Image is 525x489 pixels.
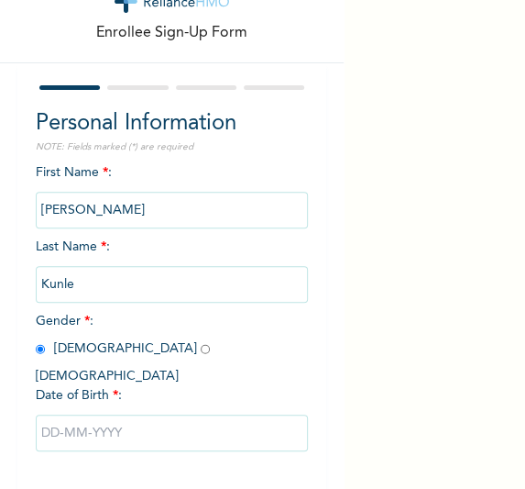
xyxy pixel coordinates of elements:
[36,240,309,291] span: Last Name :
[36,315,219,383] span: Gender : [DEMOGRAPHIC_DATA] [DEMOGRAPHIC_DATA]
[36,107,309,140] h2: Personal Information
[36,266,309,303] input: Enter your last name
[36,386,122,406] span: Date of Birth :
[96,22,247,44] p: Enrollee Sign-Up Form
[36,166,309,217] span: First Name :
[36,415,309,451] input: DD-MM-YYYY
[36,192,309,228] input: Enter your first name
[36,140,309,154] p: NOTE: Fields marked (*) are required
